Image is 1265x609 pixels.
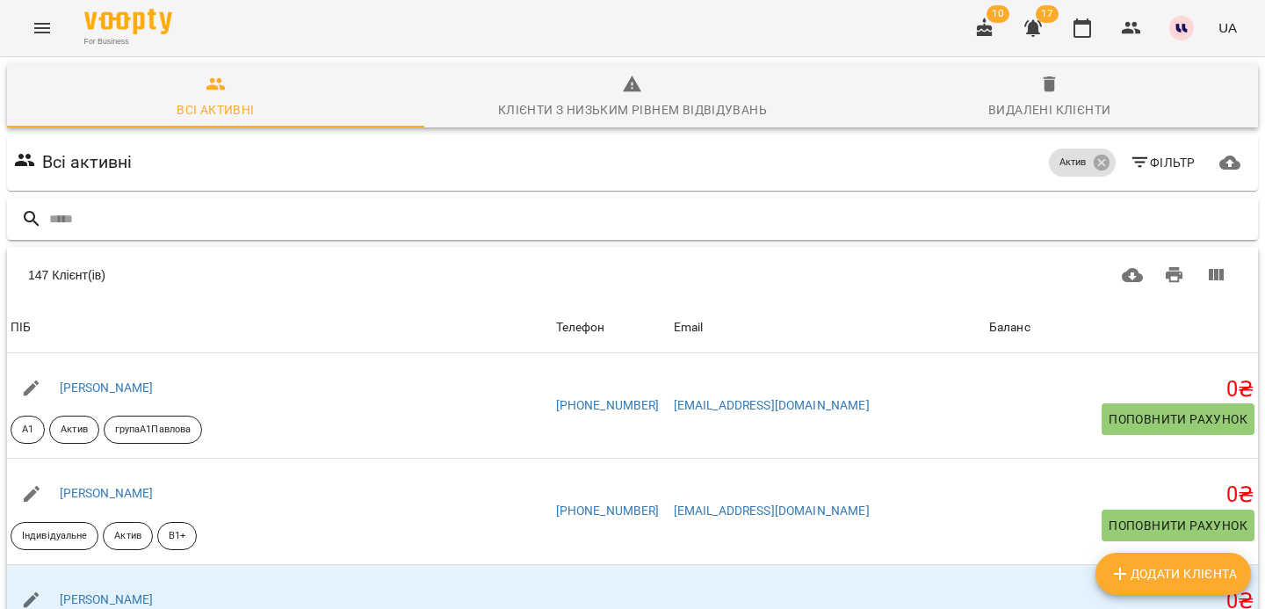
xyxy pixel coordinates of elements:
[674,317,704,338] div: Sort
[114,529,141,544] p: Актив
[674,398,870,412] a: [EMAIL_ADDRESS][DOMAIN_NAME]
[84,36,172,47] span: For Business
[1211,11,1244,44] button: UA
[988,99,1110,120] div: Видалені клієнти
[1218,18,1237,37] span: UA
[989,317,1254,338] span: Баланс
[556,398,660,412] a: [PHONE_NUMBER]
[1195,254,1237,296] button: Вигляд колонок
[989,317,1030,338] div: Sort
[22,423,33,438] p: А1
[989,482,1254,509] h5: 0 ₴
[674,504,870,518] a: [EMAIL_ADDRESS][DOMAIN_NAME]
[987,5,1009,23] span: 10
[498,99,767,120] div: Клієнти з низьким рівнем відвідувань
[7,247,1258,303] div: Table Toolbar
[11,317,549,338] span: ПІБ
[1036,5,1059,23] span: 17
[1110,563,1237,584] span: Додати клієнта
[556,317,605,338] div: Sort
[104,416,202,444] div: групаА1Павлова
[157,522,197,550] div: В1+
[11,522,98,550] div: Індивідуальне
[84,9,172,34] img: Voopty Logo
[61,423,88,438] p: Актив
[1109,515,1247,536] span: Поповнити рахунок
[1109,409,1247,430] span: Поповнити рахунок
[1130,152,1196,173] span: Фільтр
[674,317,704,338] div: Email
[11,317,31,338] div: Sort
[674,317,982,338] span: Email
[1102,510,1254,541] button: Поповнити рахунок
[103,522,153,550] div: Актив
[989,376,1254,403] h5: 0 ₴
[1169,16,1194,40] img: 1255ca683a57242d3abe33992970777d.jpg
[11,317,31,338] div: ПІБ
[169,529,185,544] p: В1+
[60,486,154,500] a: [PERSON_NAME]
[1153,254,1196,296] button: Друк
[11,416,45,444] div: А1
[115,423,191,438] p: групаА1Павлова
[556,317,605,338] div: Телефон
[1059,156,1087,170] p: Актив
[177,99,254,120] div: Всі активні
[1123,147,1203,178] button: Фільтр
[22,529,87,544] p: Індивідуальне
[1049,149,1116,177] div: Актив
[1095,553,1251,595] button: Додати клієнта
[1111,254,1153,296] button: Завантажити CSV
[42,149,133,176] h6: Всі активні
[60,381,154,395] a: [PERSON_NAME]
[1102,403,1254,435] button: Поповнити рахунок
[28,266,609,284] div: 147 Клієнт(ів)
[989,317,1030,338] div: Баланс
[60,592,154,606] a: [PERSON_NAME]
[556,504,660,518] a: [PHONE_NUMBER]
[21,7,63,49] button: Menu
[49,416,99,444] div: Актив
[556,317,667,338] span: Телефон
